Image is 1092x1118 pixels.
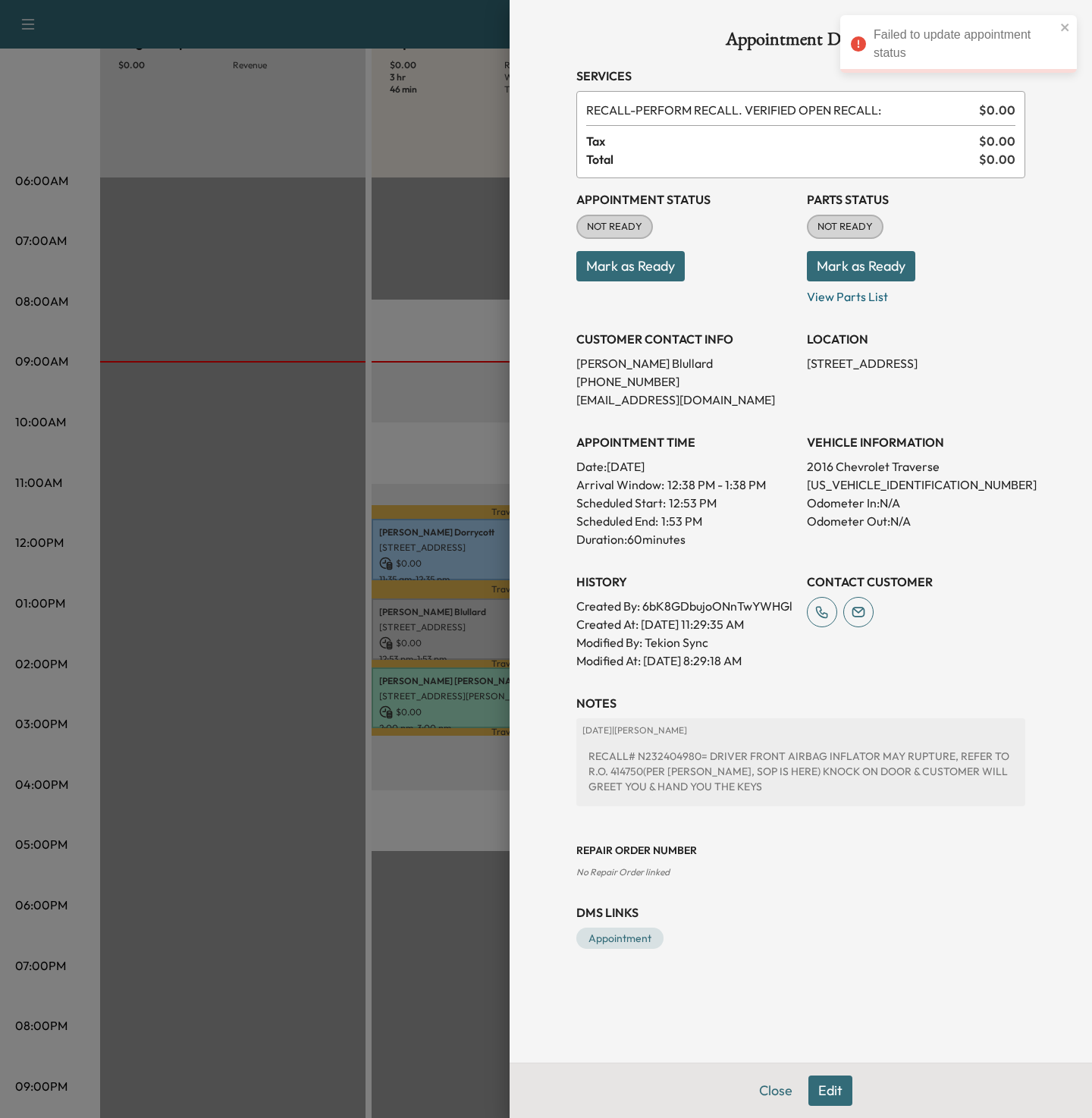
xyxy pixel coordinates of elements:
[807,494,1025,512] p: Odometer In: N/A
[586,132,979,150] span: Tax
[807,330,1025,348] h3: LOCATION
[576,615,795,633] p: Created At : [DATE] 11:29:35 AM
[807,251,915,281] button: Mark as Ready
[979,132,1015,150] span: $ 0.00
[576,530,795,548] p: Duration: 60 minutes
[807,573,1025,591] h3: CONTACT CUSTOMER
[807,433,1025,451] h3: VEHICLE INFORMATION
[807,354,1025,372] p: [STREET_ADDRESS]
[576,866,670,878] span: No Repair Order linked
[576,843,1025,858] h3: Repair Order number
[576,652,795,670] p: Modified At : [DATE] 8:29:18 AM
[807,512,1025,530] p: Odometer Out: N/A
[576,633,795,652] p: Modified By : Tekion Sync
[576,67,1025,85] h3: Services
[669,494,717,512] p: 12:53 PM
[807,281,1025,306] p: View Parts List
[582,724,1019,736] p: [DATE] | [PERSON_NAME]
[586,150,979,168] span: Total
[576,928,664,949] a: Appointment
[1060,21,1071,33] button: close
[576,354,795,372] p: [PERSON_NAME] Blullard
[576,433,795,451] h3: APPOINTMENT TIME
[749,1076,802,1106] button: Close
[576,903,1025,922] h3: DMS Links
[576,573,795,591] h3: History
[576,457,795,476] p: Date: [DATE]
[586,101,973,119] span: PERFORM RECALL. VERIFIED OPEN RECALL:
[807,476,1025,494] p: [US_VEHICLE_IDENTIFICATION_NUMBER]
[576,30,1025,55] h1: Appointment Details
[808,1076,852,1106] button: Edit
[576,694,1025,712] h3: NOTES
[576,597,795,615] p: Created By : 6bK8GDbujoONnTwYWHGl
[576,494,666,512] p: Scheduled Start:
[576,391,795,409] p: [EMAIL_ADDRESS][DOMAIN_NAME]
[808,219,882,234] span: NOT READY
[661,512,702,530] p: 1:53 PM
[807,457,1025,476] p: 2016 Chevrolet Traverse
[979,150,1015,168] span: $ 0.00
[576,476,795,494] p: Arrival Window:
[576,512,658,530] p: Scheduled End:
[576,190,795,209] h3: Appointment Status
[874,26,1056,62] div: Failed to update appointment status
[576,372,795,391] p: [PHONE_NUMBER]
[576,330,795,348] h3: CUSTOMER CONTACT INFO
[807,190,1025,209] h3: Parts Status
[582,743,1019,800] div: RECALL# N232404980= DRIVER FRONT AIRBAG INFLATOR MAY RUPTURE, REFER TO R.O. 414750(PER [PERSON_NA...
[667,476,766,494] span: 12:38 PM - 1:38 PM
[578,219,651,234] span: NOT READY
[576,251,685,281] button: Mark as Ready
[979,101,1015,119] span: $ 0.00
